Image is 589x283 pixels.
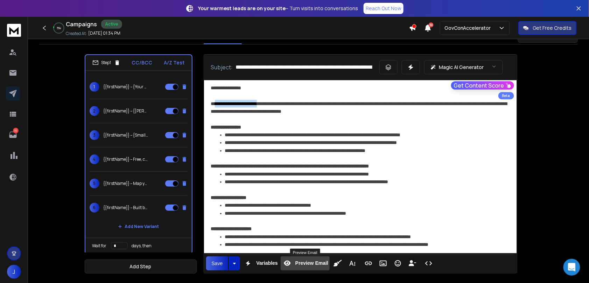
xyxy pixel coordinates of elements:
span: 50 [429,22,434,27]
div: Open Intercom Messenger [563,259,580,276]
button: Get Content Score [451,81,514,90]
button: Insert Image (⌘P) [377,256,390,270]
strong: Your warmest leads are on your site [198,5,286,12]
span: 4 [90,154,99,164]
h1: Campaigns [66,20,97,28]
button: Add Step [85,260,197,274]
p: [DATE] 01:34 PM [88,30,120,36]
button: Insert Link (⌘K) [362,256,375,270]
a: Reach Out Now [364,3,404,14]
p: {{firstName}} – {Your DSBS profile isn’t findable|Your DSBS profile isn’t showing up|Your DSBS pr... [104,84,148,90]
img: logo [7,24,21,37]
span: 1 [90,82,99,92]
p: {{firstName}} – Built by a {Senior Analyst|Senior Federal Data Analyst} and retired DHS HCA—your ... [104,205,148,210]
p: CC/BCC [132,59,153,66]
span: 6 [90,203,99,213]
button: Emoticons [391,256,405,270]
p: Magic AI Generator [439,64,484,71]
p: Get Free Credits [533,25,572,32]
button: J [7,265,21,279]
p: – Turn visits into conversations [198,5,358,12]
p: GovConAccelerator [444,25,494,32]
button: Variables [241,256,279,270]
li: Step1CC/BCCA/Z Test1{{firstName}} – {Your DSBS profile isn’t findable|Your DSBS profile isn’t sho... [85,54,192,254]
button: Add New Variant [112,220,165,234]
button: Preview Email [281,256,330,270]
p: Subject: [211,63,233,71]
p: {{firstName}} – {[PERSON_NAME] registered, but invisible in DSBS searches?|[PERSON_NAME] register... [104,108,148,114]
button: More Text [346,256,359,270]
button: Insert Unsubscribe Link [406,256,419,270]
span: 2 [90,106,99,116]
div: Step 1 [92,60,120,66]
span: Preview Email [294,260,330,266]
div: Preview Email [290,249,320,256]
span: Variables [255,260,279,266]
span: 5 [90,179,99,188]
div: Active [101,20,122,29]
a: 15 [6,128,20,142]
button: Magic AI Generator [424,60,503,74]
span: 3 [90,130,99,140]
p: 15 [13,128,19,133]
p: {{firstName}} – {Small-dollar|Quick-turn|Low-value} buys go first - {empty DSBS|a blank DSBS} {co... [104,132,148,138]
button: Clean HTML [331,256,344,270]
p: Wait for [92,243,107,249]
p: days, then [132,243,152,249]
button: Get Free Credits [518,21,577,35]
p: {{firstName}} – Free, custom {1-hour|60-minute} federal contracting plan for {{Company}} [104,157,148,162]
p: {{firstName}} – Map your fastest federal wins (Micro-Purchase, SAP, Set-Asides) — {free plan|comp... [104,181,148,186]
div: Beta [498,92,514,99]
button: Code View [422,256,435,270]
p: A/Z Test [164,59,185,66]
p: 5 % [57,26,61,30]
p: Created At: [66,31,87,36]
button: Save [206,256,229,270]
p: Reach Out Now [366,5,401,12]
